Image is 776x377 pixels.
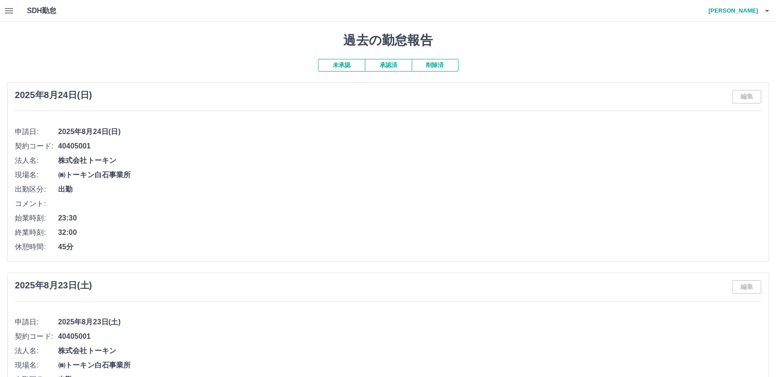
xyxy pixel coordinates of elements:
span: 2025年8月23日(土) [58,317,761,328]
span: 法人名: [15,155,58,166]
h3: 2025年8月24日(日) [15,90,92,100]
span: 申請日: [15,126,58,137]
span: 株式会社トーキン [58,346,761,356]
span: 出勤区分: [15,184,58,195]
span: 現場名: [15,360,58,371]
span: 40405001 [58,331,761,342]
span: 始業時刻: [15,213,58,224]
h1: 過去の勤怠報告 [7,33,769,48]
button: 削除済 [412,59,458,72]
button: 承認済 [365,59,412,72]
span: 現場名: [15,170,58,180]
span: 申請日: [15,317,58,328]
span: 休憩時間: [15,242,58,252]
h3: 2025年8月23日(土) [15,280,92,291]
span: 23:30 [58,213,761,224]
span: ㈱トーキン白石事業所 [58,360,761,371]
span: 株式会社トーキン [58,155,761,166]
span: 終業時刻: [15,227,58,238]
span: ㈱トーキン白石事業所 [58,170,761,180]
span: 法人名: [15,346,58,356]
span: コメント: [15,198,58,209]
span: 契約コード: [15,141,58,152]
button: 未承認 [318,59,365,72]
span: 契約コード: [15,331,58,342]
span: 出勤 [58,184,761,195]
span: 45分 [58,242,761,252]
span: 2025年8月24日(日) [58,126,761,137]
span: 40405001 [58,141,761,152]
span: 32:00 [58,227,761,238]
